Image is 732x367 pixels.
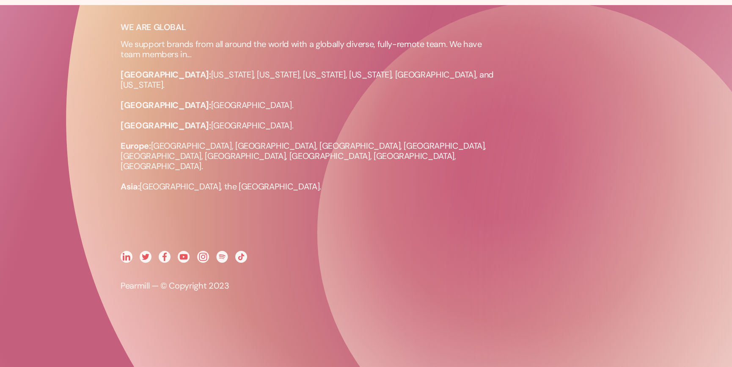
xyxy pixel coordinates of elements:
p: Pearmill — © Copyright 2023 [121,281,501,291]
strong: Asia: [121,181,140,192]
strong: [GEOGRAPHIC_DATA]: [121,69,211,80]
p: WE ARE GLOBAL [121,22,298,32]
strong: [GEOGRAPHIC_DATA]: [121,100,211,111]
strong: [GEOGRAPHIC_DATA]: [121,120,211,131]
p: We support brands from all around the world with a globally diverse, fully-remote team. We have t... [121,39,501,192]
strong: Europe: [121,140,151,151]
